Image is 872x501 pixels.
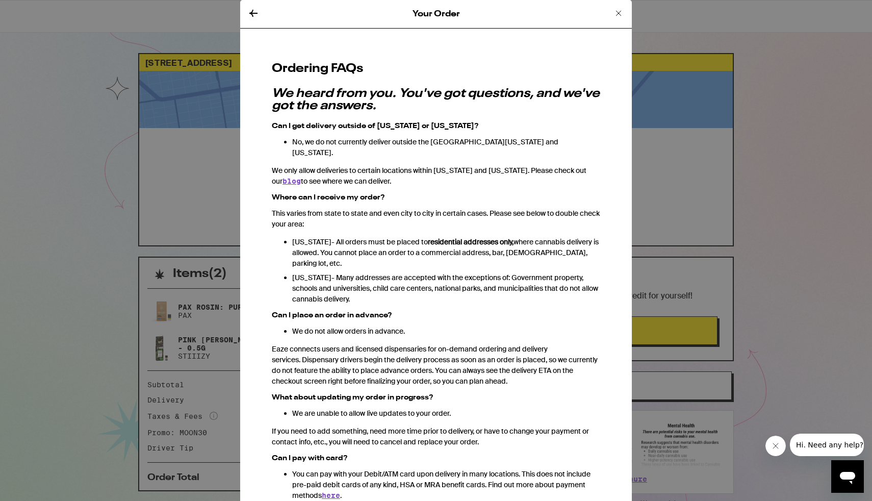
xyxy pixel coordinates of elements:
[272,426,600,447] p: If you need to add something, need more time prior to delivery, or have to change your payment or...
[272,88,600,112] em: We heard from you. You've got questions, and we've got the answers.
[292,137,600,158] p: No, we do not currently deliver outside the [GEOGRAPHIC_DATA][US_STATE] and [US_STATE].
[322,491,340,499] a: here
[765,436,786,456] iframe: Close message
[272,60,600,78] h2: Ordering FAQs
[283,177,301,185] a: blog
[292,237,600,269] li: - All orders must be placed to where cannabis delivery is allowed. You cannot place an order to a...
[272,165,600,187] p: We only allow deliveries to certain locations within [US_STATE] and [US_STATE]. Please check out ...
[272,208,600,230] p: This varies from state to state and even city to city in certain cases. Please see below to doubl...
[272,394,600,401] h3: What about updating my order in progress?
[272,312,600,319] h3: Can I place an order in advance?
[831,460,864,493] iframe: Button to launch messaging window
[790,434,864,456] iframe: Message from company
[292,408,600,419] p: We are unable to allow live updates to your order.
[272,455,600,462] h3: Can I pay with card?
[428,237,514,246] strong: residential addresses only,
[292,237,331,246] span: [US_STATE]
[272,344,600,387] p: Eaze connects users and licensed dispensaries for on-demand ordering and delivery services. Dispe...
[272,122,600,130] h3: Can I get delivery outside of [US_STATE] or [US_STATE]?
[292,273,331,282] span: [US_STATE]
[292,272,600,305] li: - Many addresses are accepted with the exceptions of: Government property, schools and universiti...
[292,326,600,337] p: We do not allow orders in advance.
[272,194,600,201] h3: Where can I receive my order?
[292,469,600,501] li: You can pay with your Debit/ATM card upon delivery in many locations. This does not include pre-p...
